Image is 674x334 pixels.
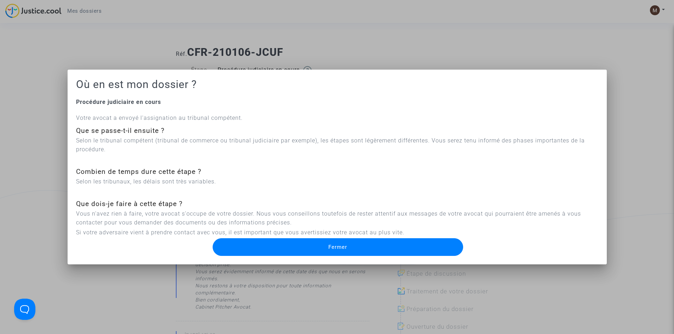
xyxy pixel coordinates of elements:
font: Que dois-je faire à cette étape ? [76,200,183,208]
button: Fermer [213,238,463,256]
font: Combien de temps dure cette étape ? [76,168,201,176]
font: Fermer [328,244,347,250]
font: Votre avocat a envoyé l'assignation au tribunal compétent. [76,115,243,121]
iframe: Aide Scout Beacon - Ouvrir [14,299,35,320]
font: Procédure judiciaire en cours [76,99,161,105]
font: Vous n'avez rien à faire, votre avocat s'occupe de votre dossier. Nous vous conseillons toutefois... [76,210,581,226]
font: Où en est mon dossier ? [76,78,197,90]
font: Selon les tribunaux, les délais sont très variables. [76,178,216,185]
font: Si votre adversaire vient à prendre contact avec vous, il est important que vous avertissiez votr... [76,229,404,236]
font: Selon le tribunal compétent (tribunal de commerce ou tribunal judiciaire par exemple), les étapes... [76,137,585,153]
font: Que se passe-t-il ensuite ? [76,127,165,135]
